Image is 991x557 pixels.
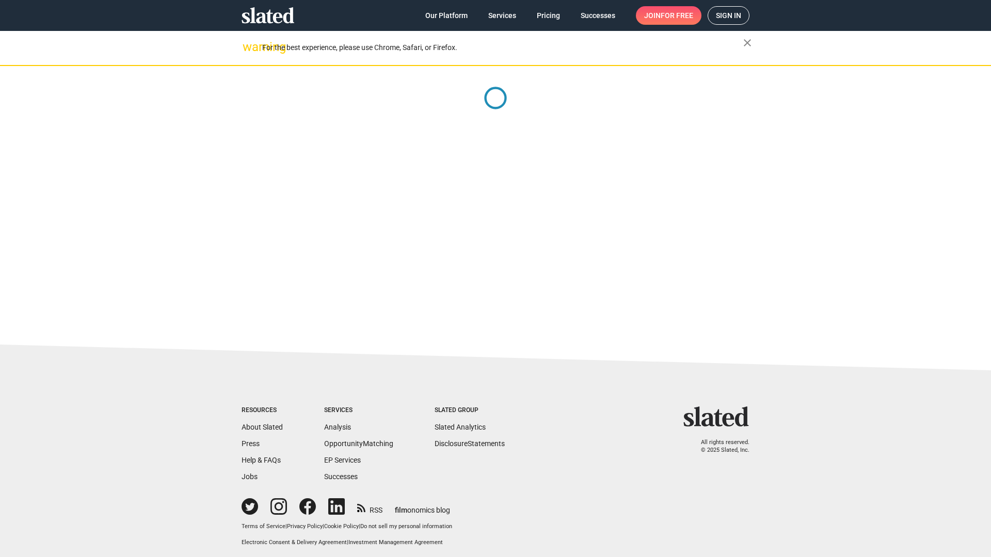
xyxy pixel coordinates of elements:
[243,41,255,53] mat-icon: warning
[357,499,382,515] a: RSS
[537,6,560,25] span: Pricing
[480,6,524,25] a: Services
[242,472,258,481] a: Jobs
[661,6,693,25] span: for free
[324,439,393,448] a: OpportunityMatching
[435,406,505,415] div: Slated Group
[636,6,701,25] a: Joinfor free
[242,423,283,431] a: About Slated
[324,406,393,415] div: Services
[572,6,624,25] a: Successes
[285,523,287,530] span: |
[242,456,281,464] a: Help & FAQs
[242,523,285,530] a: Terms of Service
[581,6,615,25] span: Successes
[644,6,693,25] span: Join
[708,6,749,25] a: Sign in
[324,456,361,464] a: EP Services
[529,6,568,25] a: Pricing
[395,497,450,515] a: filmonomics blog
[435,439,505,448] a: DisclosureStatements
[242,439,260,448] a: Press
[716,7,741,24] span: Sign in
[488,6,516,25] span: Services
[417,6,476,25] a: Our Platform
[242,406,283,415] div: Resources
[324,523,359,530] a: Cookie Policy
[324,423,351,431] a: Analysis
[324,472,358,481] a: Successes
[242,539,347,546] a: Electronic Consent & Delivery Agreement
[425,6,468,25] span: Our Platform
[347,539,348,546] span: |
[359,523,360,530] span: |
[690,439,749,454] p: All rights reserved. © 2025 Slated, Inc.
[323,523,324,530] span: |
[360,523,452,531] button: Do not sell my personal information
[741,37,754,49] mat-icon: close
[395,506,407,514] span: film
[262,41,743,55] div: For the best experience, please use Chrome, Safari, or Firefox.
[287,523,323,530] a: Privacy Policy
[435,423,486,431] a: Slated Analytics
[348,539,443,546] a: Investment Management Agreement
